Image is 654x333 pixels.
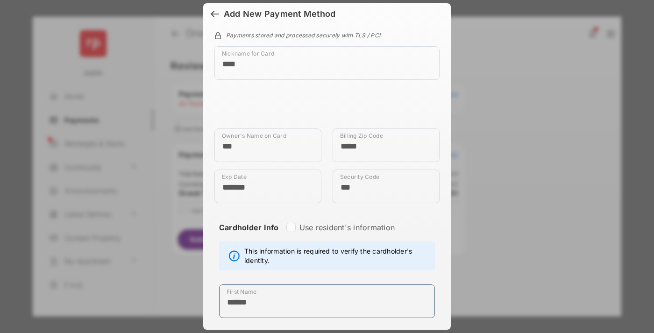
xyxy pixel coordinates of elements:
div: Payments stored and processed securely with TLS / PCI [214,30,440,39]
label: Use resident's information [299,223,395,232]
iframe: Credit card field [214,87,440,128]
strong: Cardholder Info [219,223,279,249]
div: Add New Payment Method [224,9,335,19]
span: This information is required to verify the cardholder's identity. [244,247,430,265]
